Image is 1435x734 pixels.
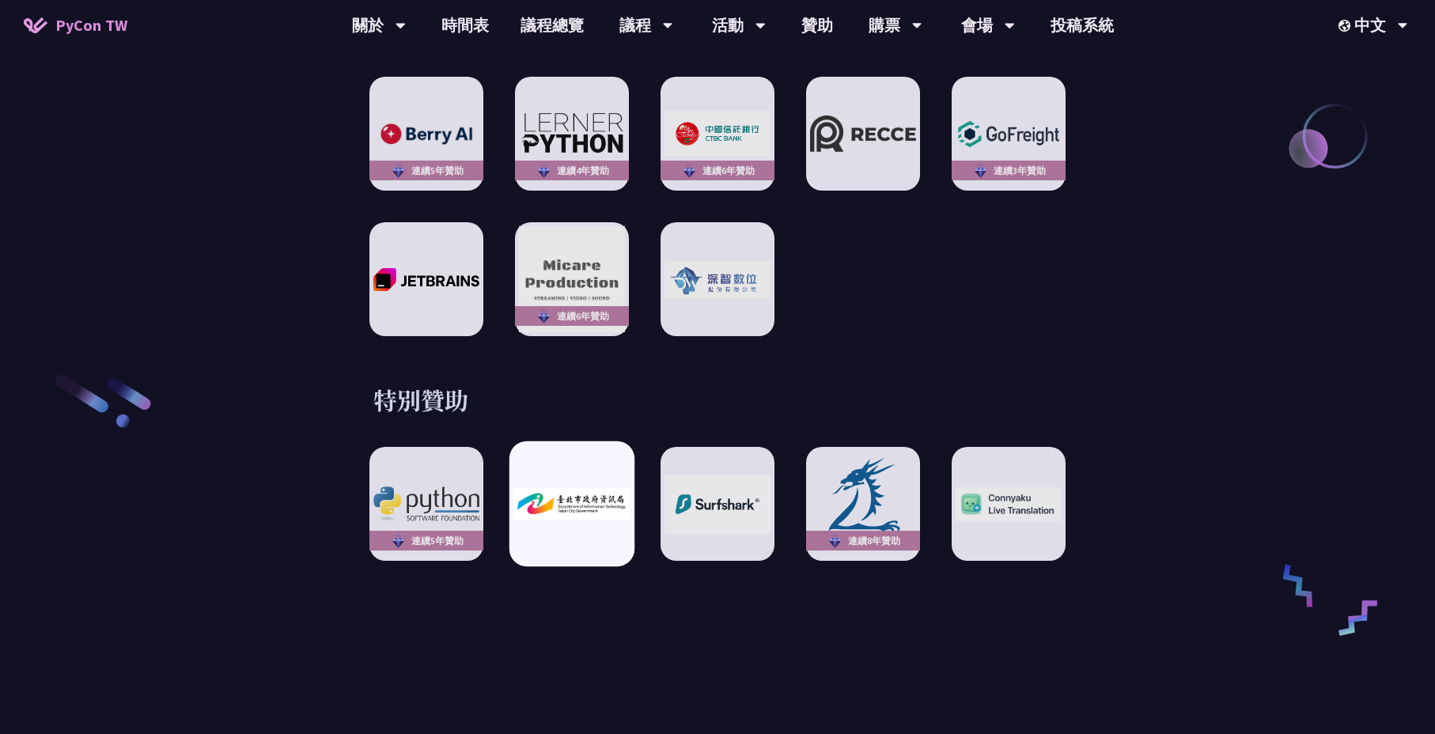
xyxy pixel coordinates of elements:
img: Python Software Foundation [373,486,479,521]
div: 連續8年贊助 [806,531,920,550]
img: GoFreight [956,115,1062,153]
img: Department of Information Technology, Taipei City Government [513,488,630,520]
img: JetBrains [373,268,479,291]
span: PyCon TW [55,13,127,37]
div: 連續5年贊助 [369,161,483,180]
img: Connyaku [956,487,1062,521]
img: CTBC Bank [664,111,771,157]
img: LernerPython [519,112,625,156]
img: sponsor-logo-diamond [971,161,990,180]
a: PyCon TW [8,6,143,45]
img: sponsor-logo-diamond [826,532,844,550]
img: Locale Icon [1338,20,1354,32]
div: 連續6年贊助 [515,306,629,326]
img: Micare Production [519,226,625,332]
img: 天瓏資訊圖書 [810,455,916,553]
img: Home icon of PyCon TW 2025 [24,17,47,33]
img: Berry AI [373,119,479,149]
div: 連續3年贊助 [952,161,1066,180]
img: sponsor-logo-diamond [535,161,553,180]
img: Surfshark [664,475,771,534]
div: 連續5年贊助 [369,531,483,550]
h3: 特別贊助 [373,384,1062,415]
div: 連續6年贊助 [661,161,774,180]
img: sponsor-logo-diamond [389,532,407,550]
img: sponsor-logo-diamond [389,161,407,180]
img: Recce | join us [810,115,916,152]
img: 深智數位 [664,261,771,298]
img: sponsor-logo-diamond [535,307,553,326]
div: 連續4年贊助 [515,161,629,180]
img: sponsor-logo-diamond [680,161,699,180]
